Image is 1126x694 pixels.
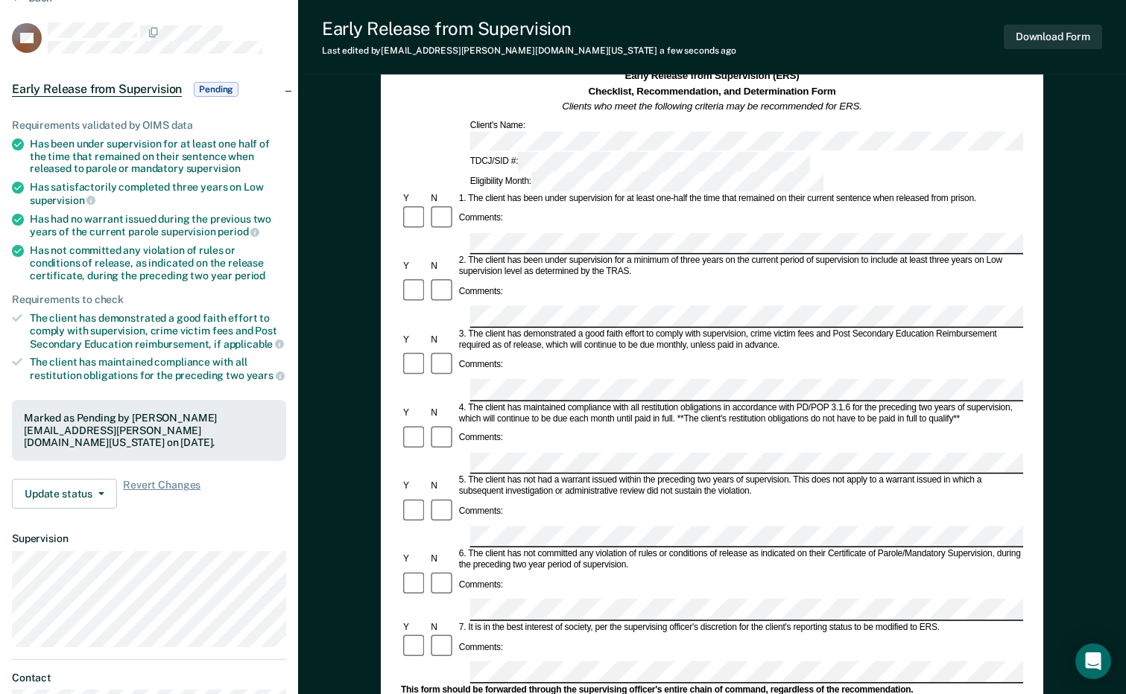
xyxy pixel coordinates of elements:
div: Last edited by [EMAIL_ADDRESS][PERSON_NAME][DOMAIN_NAME][US_STATE] [322,45,736,56]
span: supervision [186,162,241,174]
div: Comments: [457,579,505,590]
div: Has not committed any violation of rules or conditions of release, as indicated on the release ce... [30,244,286,281]
span: period [235,270,265,281]
div: The client has demonstrated a good faith effort to comply with supervision, crime victim fees and... [30,312,286,350]
div: 4. The client has maintained compliance with all restitution obligations in accordance with PD/PO... [457,402,1023,424]
div: 2. The client has been under supervision for a minimum of three years on the current period of su... [457,255,1023,278]
span: Early Release from Supervision [12,82,182,97]
div: Eligibility Month: [468,172,826,192]
span: applicable [224,338,284,350]
div: 3. The client has demonstrated a good faith effort to comply with supervision, crime victim fees ... [457,328,1023,351]
span: Pending [194,82,238,97]
span: years [247,369,285,381]
div: N [428,261,456,272]
div: N [428,481,456,492]
dt: Contact [12,672,286,684]
div: Comments: [457,213,505,224]
div: 1. The client has been under supervision for at least one-half the time that remained on their cu... [457,194,1023,205]
div: Y [401,194,428,205]
div: Comments: [457,433,505,444]
span: Revert Changes [123,479,200,509]
div: Comments: [457,642,505,653]
div: TDCJ/SID #: [468,152,813,172]
div: N [428,554,456,565]
div: Y [401,261,428,272]
div: Y [401,481,428,492]
div: Y [401,622,428,633]
button: Download Form [1004,25,1102,49]
span: a few seconds ago [660,45,736,56]
div: Y [401,554,428,565]
div: Comments: [457,360,505,371]
em: Clients who meet the following criteria may be recommended for ERS. [562,101,861,112]
dt: Supervision [12,532,286,545]
div: N [428,407,456,418]
strong: Early Release from Supervision (ERS) [625,71,800,82]
div: The client has maintained compliance with all restitution obligations for the preceding two [30,356,286,381]
div: N [428,194,456,205]
strong: Checklist, Recommendation, and Determination Form [589,86,836,97]
div: Marked as Pending by [PERSON_NAME][EMAIL_ADDRESS][PERSON_NAME][DOMAIN_NAME][US_STATE] on [DATE]. [24,412,274,449]
div: Has had no warrant issued during the previous two years of the current parole supervision [30,213,286,238]
div: Comments: [457,286,505,297]
div: N [428,334,456,346]
div: Open Intercom Messenger [1075,643,1111,679]
div: Has been under supervision for at least one half of the time that remained on their sentence when... [30,138,286,175]
div: Has satisfactorily completed three years on Low [30,181,286,206]
span: supervision [30,194,95,206]
span: period [218,226,259,238]
div: N [428,622,456,633]
button: Update status [12,479,117,509]
div: Requirements validated by OIMS data [12,119,286,132]
div: 6. The client has not committed any violation of rules or conditions of release as indicated on t... [457,549,1023,571]
div: Early Release from Supervision [322,18,736,39]
div: Y [401,407,428,418]
div: Comments: [457,506,505,518]
div: Requirements to check [12,293,286,306]
div: 7. It is in the best interest of society, per the supervising officer's discretion for the client... [457,622,1023,633]
div: Y [401,334,428,346]
div: 5. The client has not had a warrant issued within the preceding two years of supervision. This do... [457,475,1023,497]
